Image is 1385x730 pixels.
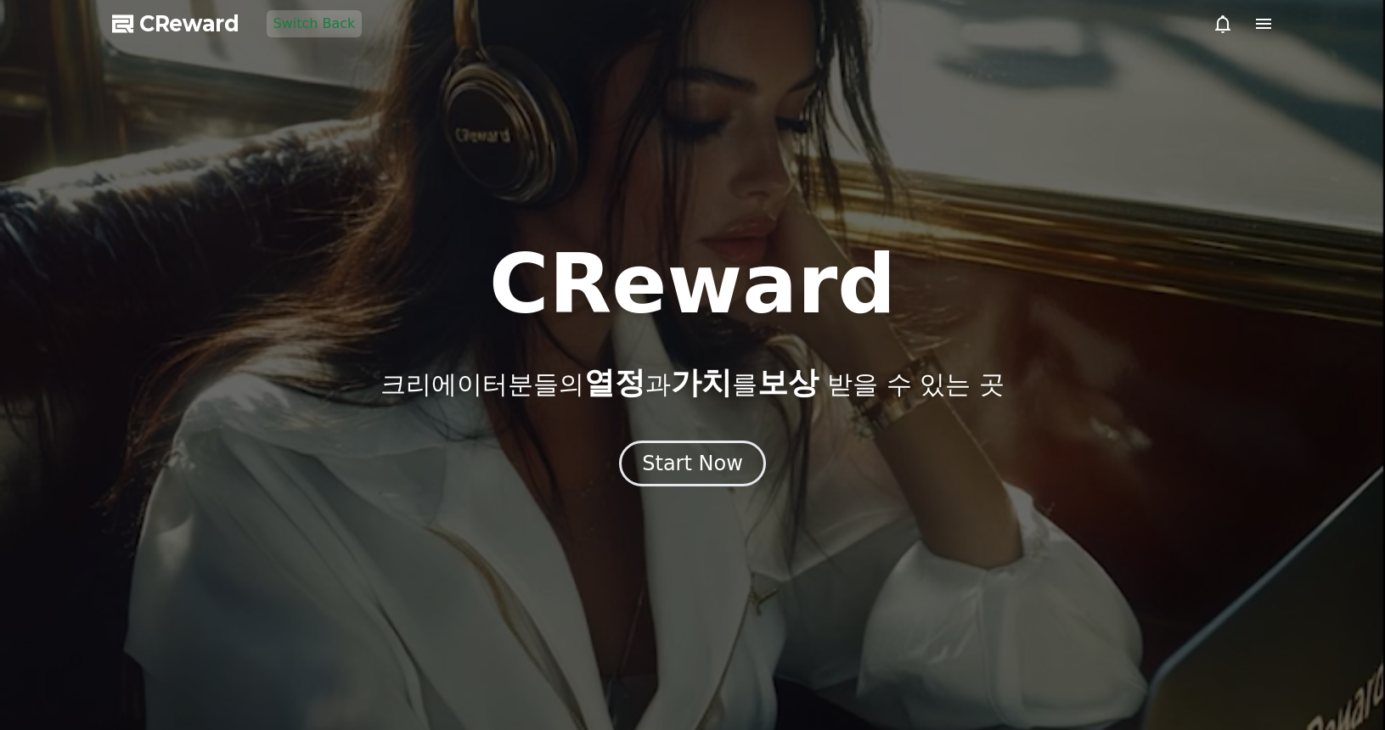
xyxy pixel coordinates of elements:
[757,365,819,400] span: 보상
[619,458,766,474] a: Start Now
[112,10,239,37] a: CReward
[671,365,732,400] span: 가치
[380,366,1004,400] p: 크리에이터분들의 과 를 받을 수 있는 곳
[139,10,239,37] span: CReward
[489,244,896,325] h1: CReward
[642,450,743,477] div: Start Now
[584,365,645,400] span: 열정
[619,441,766,486] button: Start Now
[267,10,363,37] button: Switch Back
